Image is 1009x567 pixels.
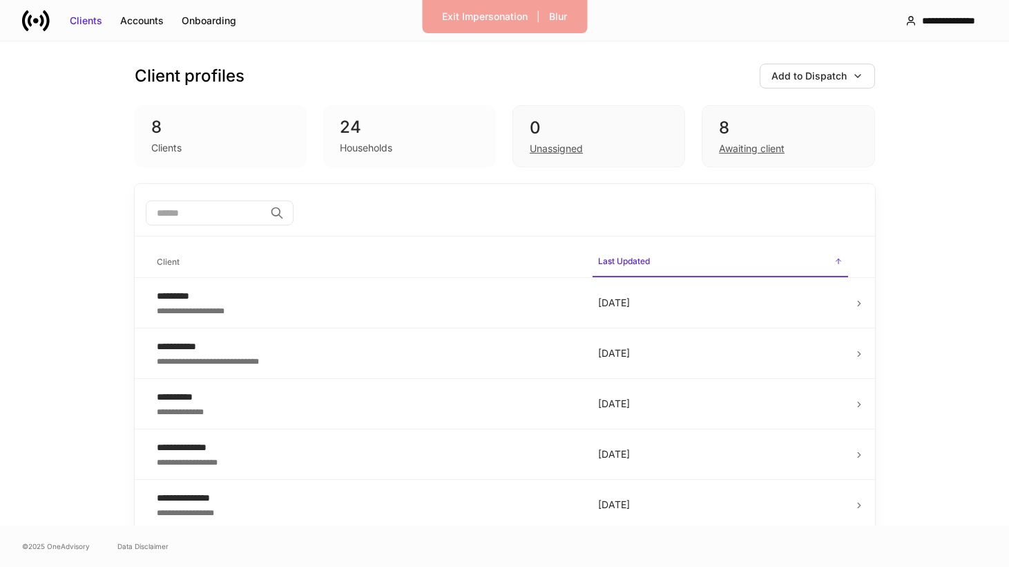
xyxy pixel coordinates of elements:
div: 8 [151,116,291,138]
p: [DATE] [598,397,843,411]
div: Add to Dispatch [771,69,847,83]
p: [DATE] [598,447,843,461]
p: [DATE] [598,346,843,360]
button: Add to Dispatch [760,64,875,89]
button: Exit Impersonation [433,6,537,28]
a: Data Disclaimer [117,541,169,552]
button: Accounts [111,10,173,32]
div: 0 [530,117,668,139]
div: Onboarding [182,14,236,28]
button: Clients [61,10,111,32]
div: Accounts [120,14,164,28]
h6: Last Updated [598,254,650,268]
div: Exit Impersonation [442,10,528,24]
span: Last Updated [593,248,848,277]
h3: Client profiles [135,65,244,87]
span: © 2025 OneAdvisory [22,541,90,552]
p: [DATE] [598,296,843,310]
div: Clients [70,14,102,28]
div: 8 [719,117,857,139]
button: Onboarding [173,10,245,32]
div: Households [340,141,392,155]
button: Blur [540,6,576,28]
div: Blur [549,10,567,24]
h6: Client [157,255,180,268]
span: Client [151,248,582,277]
div: Unassigned [530,142,583,156]
div: 24 [340,116,479,138]
div: Clients [151,141,182,155]
div: 0Unassigned [512,105,685,167]
p: [DATE] [598,498,843,512]
div: 8Awaiting client [702,105,874,167]
div: Awaiting client [719,142,785,156]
